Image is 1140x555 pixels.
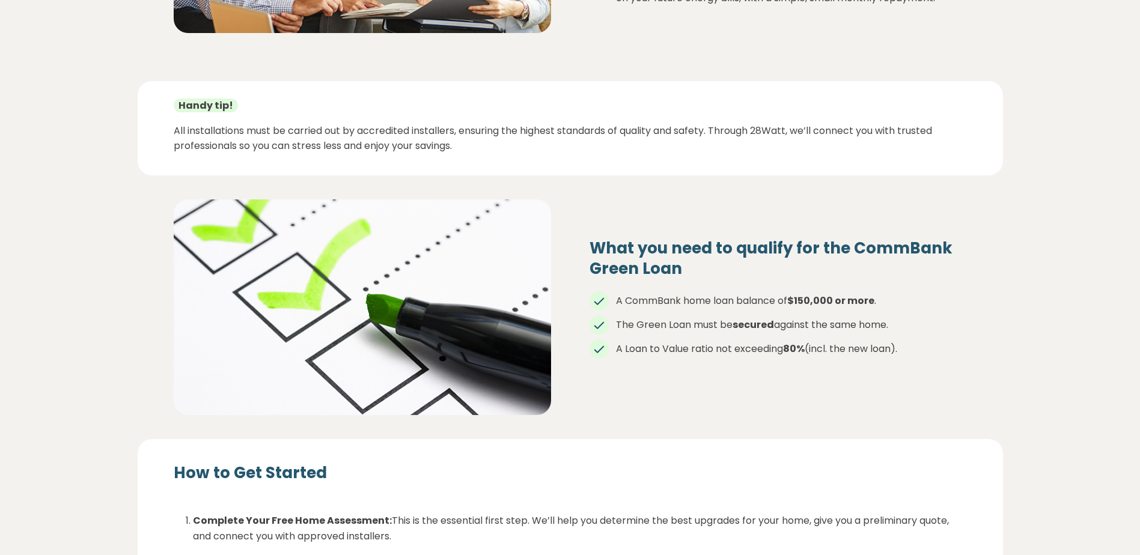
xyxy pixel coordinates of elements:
li: The Green Loan must be against the same home. [590,318,967,332]
li: A Loan to Value ratio not exceeding (incl. the new loan). [590,342,967,356]
strong: 80% [783,342,805,356]
strong: secured [733,318,774,332]
h4: What you need to qualify for the CommBank Green Loan [590,238,967,279]
strong: $150,000 or more [787,294,874,308]
li: A CommBank home loan balance of . [590,294,967,308]
p: All installations must be carried out by accredited installers, ensuring the highest standards of... [174,123,967,154]
h4: How to Get Started [174,463,967,484]
strong: Complete Your Free Home Assessment: [193,514,392,527]
p: This is the essential first step. We’ll help you determine the best upgrades for your home, give ... [193,513,967,544]
strong: Handy tip! [174,99,238,112]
